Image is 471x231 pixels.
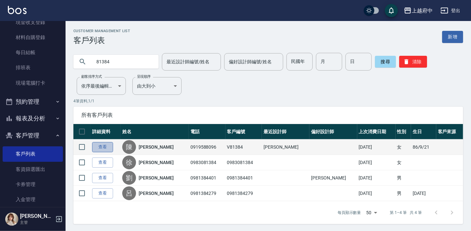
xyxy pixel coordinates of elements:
[122,156,136,169] div: 徐
[396,170,411,186] td: 男
[390,210,422,216] p: 第 1–4 筆 共 4 筆
[81,74,102,79] label: 顧客排序方式
[81,112,455,118] span: 所有客戶列表
[92,157,113,168] a: 查看
[3,146,63,161] a: 客戶列表
[137,74,151,79] label: 呈現順序
[338,210,361,216] p: 每頁顯示數量
[226,124,262,139] th: 客戶編號
[226,155,262,170] td: 0983081384
[309,124,357,139] th: 偏好設計師
[20,220,53,225] p: 主管
[139,159,173,166] a: [PERSON_NAME]
[92,173,113,183] a: 查看
[189,186,226,201] td: 0981384279
[3,93,63,110] button: 預約管理
[3,192,63,207] a: 入金管理
[399,56,427,68] button: 清除
[3,45,63,60] a: 每日結帳
[77,77,126,95] div: 依序最後編輯時間
[90,124,121,139] th: 詳細資料
[8,6,27,14] img: Logo
[122,140,136,154] div: 陳
[396,139,411,155] td: 女
[20,213,53,220] h5: [PERSON_NAME]
[139,144,173,150] a: [PERSON_NAME]
[375,56,396,68] button: 搜尋
[438,5,463,17] button: 登出
[5,213,18,226] img: Person
[436,124,463,139] th: 客戶來源
[3,75,63,91] a: 現場電腦打卡
[92,142,113,152] a: 查看
[396,155,411,170] td: 女
[3,110,63,127] button: 報表及分析
[396,124,411,139] th: 性別
[309,170,357,186] td: [PERSON_NAME]
[73,29,130,33] h2: Customer Management List
[442,31,463,43] a: 新增
[412,7,433,15] div: 上越府中
[411,139,436,155] td: 86/9/21
[139,175,173,181] a: [PERSON_NAME]
[226,186,262,201] td: 0981384279
[73,98,463,104] p: 4 筆資料, 1 / 1
[357,124,396,139] th: 上次消費日期
[3,127,63,144] button: 客戶管理
[3,162,63,177] a: 客資篩選匯出
[189,155,226,170] td: 0983081384
[92,53,153,71] input: 搜尋關鍵字
[411,186,436,201] td: [DATE]
[226,139,262,155] td: V81384
[226,170,262,186] td: 0981384401
[139,190,173,197] a: [PERSON_NAME]
[3,30,63,45] a: 材料自購登錄
[357,186,396,201] td: [DATE]
[3,177,63,192] a: 卡券管理
[357,155,396,170] td: [DATE]
[122,186,136,200] div: 呂
[385,4,398,17] button: save
[262,139,309,155] td: [PERSON_NAME]
[3,60,63,75] a: 排班表
[357,139,396,155] td: [DATE]
[121,124,189,139] th: 姓名
[73,36,130,45] h3: 客戶列表
[411,124,436,139] th: 生日
[132,77,182,95] div: 由大到小
[364,204,380,221] div: 50
[92,188,113,199] a: 查看
[396,186,411,201] td: 男
[401,4,435,17] button: 上越府中
[262,124,309,139] th: 最近設計師
[189,124,226,139] th: 電話
[3,15,63,30] a: 現金收支登錄
[189,170,226,186] td: 0981384401
[122,171,136,185] div: 劉
[189,139,226,155] td: 0919588096
[357,170,396,186] td: [DATE]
